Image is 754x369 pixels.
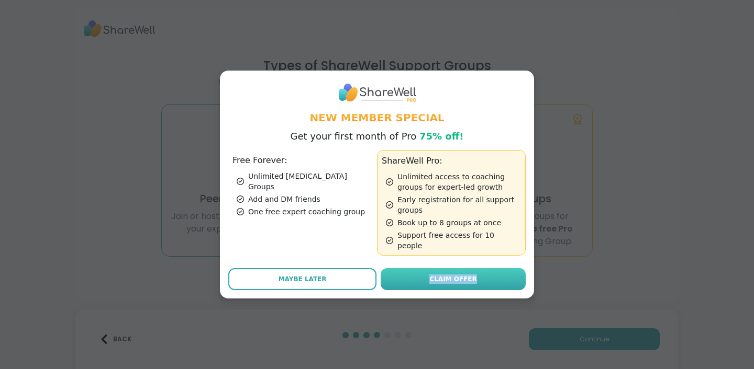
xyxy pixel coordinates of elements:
img: ShareWell Logo [338,79,416,106]
div: Add and DM friends [237,194,373,204]
span: 75% off! [419,131,464,142]
div: Early registration for all support groups [386,194,521,215]
a: Claim Offer [381,268,526,290]
span: Claim Offer [429,274,476,284]
div: Unlimited access to coaching groups for expert-led growth [386,171,521,192]
h1: New Member Special [228,110,526,125]
p: Get your first month of Pro [291,129,464,144]
div: Support free access for 10 people [386,230,521,251]
div: Unlimited [MEDICAL_DATA] Groups [237,171,373,192]
h3: Free Forever: [232,154,373,167]
div: One free expert coaching group [237,206,373,217]
div: Book up to 8 groups at once [386,217,521,228]
h3: ShareWell Pro: [382,155,521,167]
span: Maybe Later [279,274,327,284]
button: Maybe Later [228,268,376,290]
